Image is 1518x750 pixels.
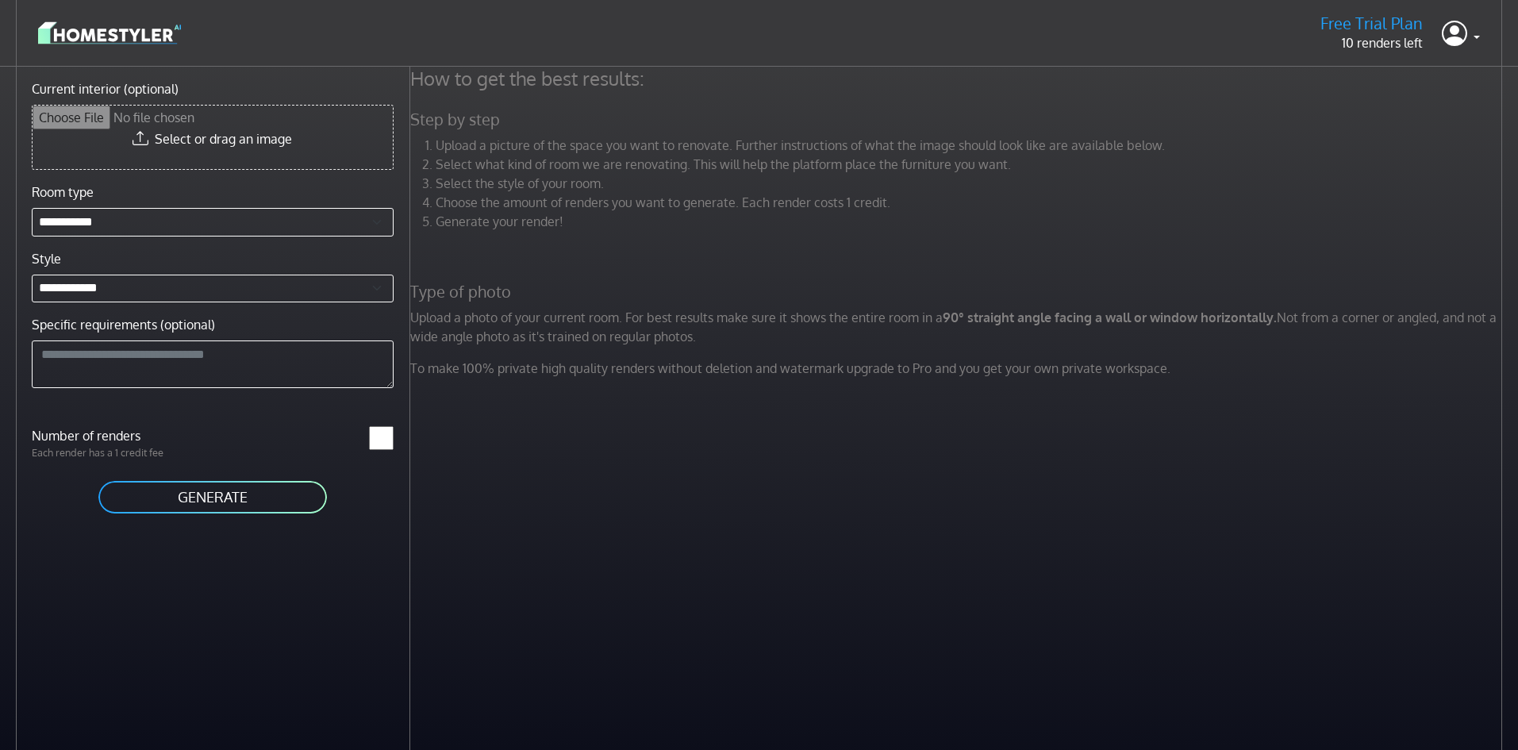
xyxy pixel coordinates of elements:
p: Upload a photo of your current room. For best results make sure it shows the entire room in a Not... [401,308,1516,346]
h4: How to get the best results: [401,67,1516,90]
button: GENERATE [97,479,329,515]
label: Current interior (optional) [32,79,179,98]
p: 10 renders left [1320,33,1423,52]
li: Select what kind of room we are renovating. This will help the platform place the furniture you w... [436,155,1507,174]
img: logo-3de290ba35641baa71223ecac5eacb59cb85b4c7fdf211dc9aaecaaee71ea2f8.svg [38,19,181,47]
label: Specific requirements (optional) [32,315,215,334]
p: To make 100% private high quality renders without deletion and watermark upgrade to Pro and you g... [401,359,1516,378]
li: Upload a picture of the space you want to renovate. Further instructions of what the image should... [436,136,1507,155]
li: Generate your render! [436,212,1507,231]
p: Each render has a 1 credit fee [22,445,213,460]
strong: 90° straight angle facing a wall or window horizontally. [943,310,1277,325]
label: Style [32,249,61,268]
li: Choose the amount of renders you want to generate. Each render costs 1 credit. [436,193,1507,212]
h5: Step by step [401,110,1516,129]
li: Select the style of your room. [436,174,1507,193]
h5: Type of photo [401,282,1516,302]
h5: Free Trial Plan [1320,13,1423,33]
label: Number of renders [22,426,213,445]
label: Room type [32,183,94,202]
